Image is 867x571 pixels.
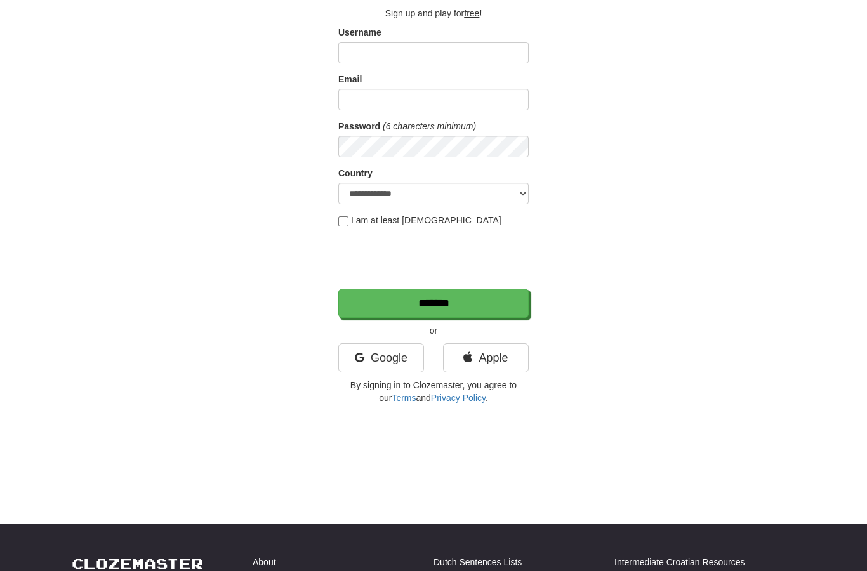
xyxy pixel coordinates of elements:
[338,26,381,39] label: Username
[338,343,424,372] a: Google
[338,120,380,133] label: Password
[392,393,416,403] a: Terms
[338,73,362,86] label: Email
[383,121,476,131] em: (6 characters minimum)
[431,393,486,403] a: Privacy Policy
[338,379,529,404] p: By signing in to Clozemaster, you agree to our and .
[338,214,501,226] label: I am at least [DEMOGRAPHIC_DATA]
[614,556,745,568] a: Intermediate Croatian Resources
[338,324,529,337] p: or
[338,7,529,20] p: Sign up and play for !
[443,343,529,372] a: Apple
[338,233,531,282] iframe: reCAPTCHA
[464,8,479,18] u: free
[253,556,276,568] a: About
[338,167,373,180] label: Country
[433,556,522,568] a: Dutch Sentences Lists
[338,216,348,226] input: I am at least [DEMOGRAPHIC_DATA]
